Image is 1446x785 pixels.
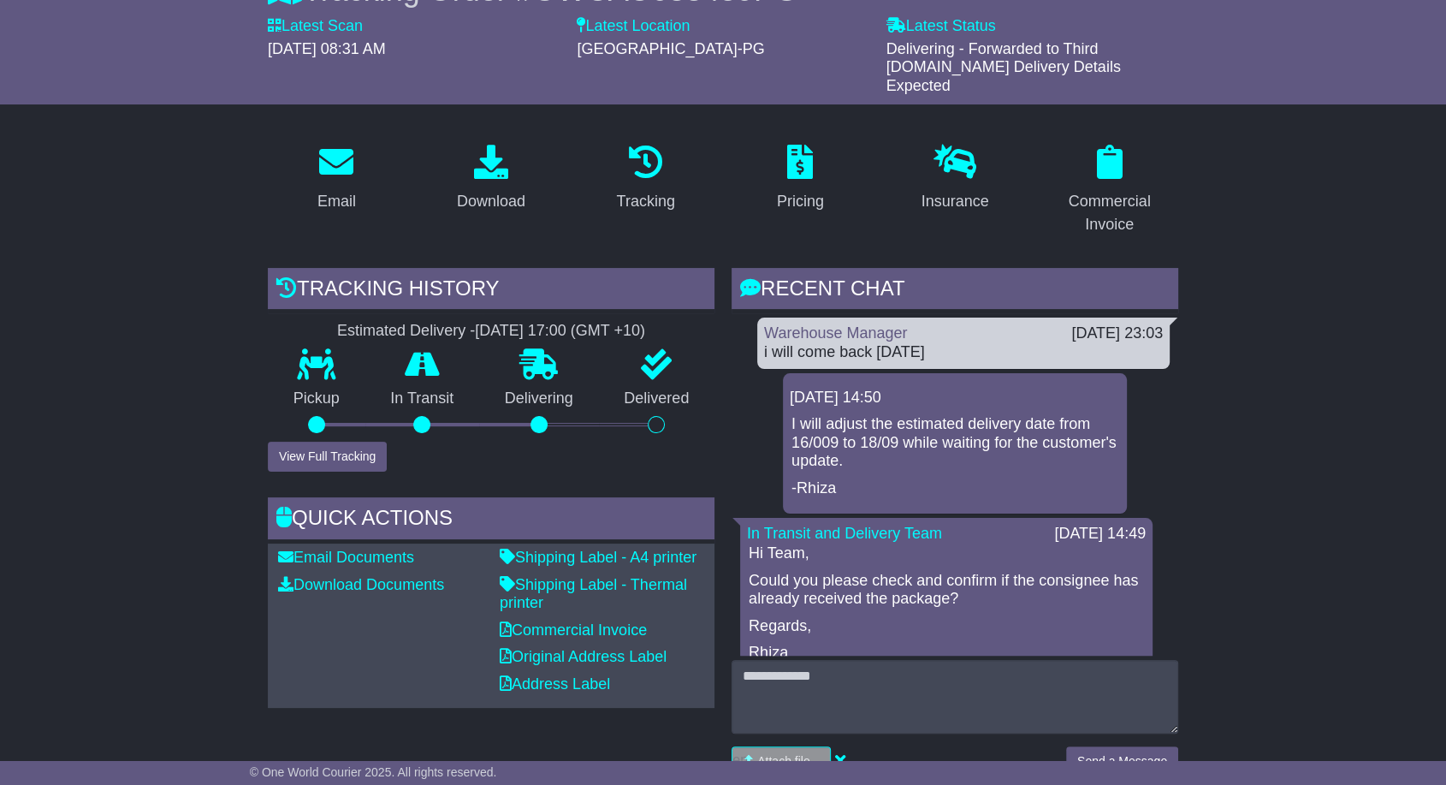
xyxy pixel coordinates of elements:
div: Insurance [921,190,988,213]
div: [DATE] 14:50 [790,389,1120,407]
div: Commercial Invoice [1052,190,1167,236]
a: Download [446,139,536,219]
a: Original Address Label [500,648,667,665]
p: Delivering [479,390,599,408]
a: Address Label [500,675,610,693]
div: Email [317,190,356,213]
span: [GEOGRAPHIC_DATA]-PG [577,40,764,57]
div: [DATE] 14:49 [1054,525,1146,544]
div: Estimated Delivery - [268,322,714,341]
div: Tracking history [268,268,714,314]
span: © One World Courier 2025. All rights reserved. [250,765,497,779]
span: [DATE] 08:31 AM [268,40,386,57]
p: -Rhiza [791,479,1118,498]
div: i will come back [DATE] [764,343,1163,362]
p: Hi Team, [749,544,1144,563]
p: Could you please check and confirm if the consignee has already received the package? [749,572,1144,609]
a: Warehouse Manager [764,324,907,342]
p: Regards, [749,617,1144,636]
p: Pickup [268,390,365,408]
a: Email Documents [278,549,414,566]
a: Insurance [910,139,999,219]
p: In Transit [365,390,480,408]
a: Tracking [606,139,686,219]
div: Quick Actions [268,497,714,544]
button: Send a Message [1066,746,1178,776]
div: RECENT CHAT [732,268,1178,314]
a: Commercial Invoice [500,621,647,639]
button: View Full Tracking [268,442,387,472]
a: Shipping Label - Thermal printer [500,576,687,612]
p: Delivered [599,390,715,408]
a: Email [306,139,367,219]
a: Pricing [766,139,835,219]
label: Latest Status [886,17,996,36]
label: Latest Scan [268,17,363,36]
div: Tracking [617,190,675,213]
a: Commercial Invoice [1040,139,1178,242]
a: Download Documents [278,576,444,593]
div: [DATE] 17:00 (GMT +10) [475,322,645,341]
div: Pricing [777,190,824,213]
span: Delivering - Forwarded to Third [DOMAIN_NAME] Delivery Details Expected [886,40,1121,94]
div: [DATE] 23:03 [1071,324,1163,343]
a: In Transit and Delivery Team [747,525,942,542]
label: Latest Location [577,17,690,36]
div: Download [457,190,525,213]
a: Shipping Label - A4 printer [500,549,696,566]
p: I will adjust the estimated delivery date from 16/009 to 18/09 while waiting for the customer's u... [791,415,1118,471]
p: Rhiza [749,644,1144,663]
